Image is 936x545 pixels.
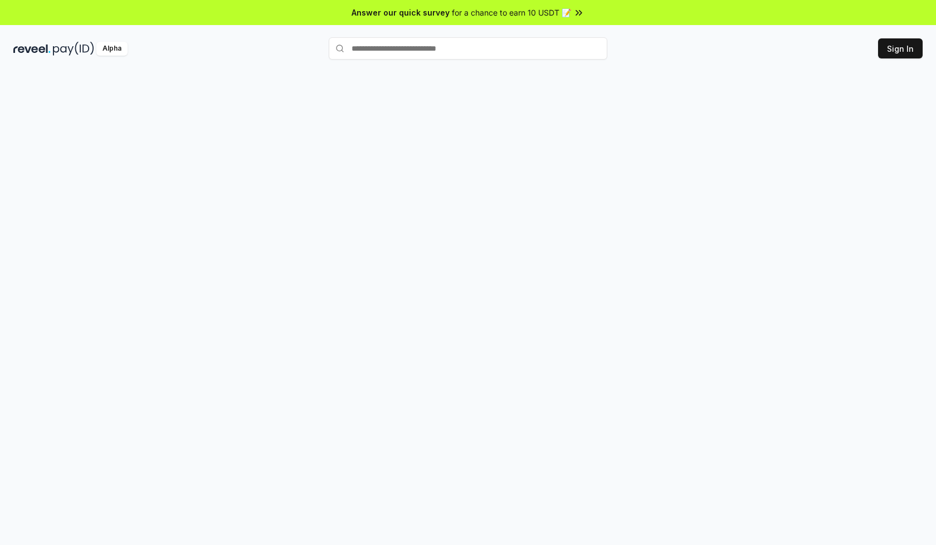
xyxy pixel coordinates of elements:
[452,7,571,18] span: for a chance to earn 10 USDT 📝
[878,38,923,58] button: Sign In
[352,7,450,18] span: Answer our quick survey
[13,42,51,56] img: reveel_dark
[96,42,128,56] div: Alpha
[53,42,94,56] img: pay_id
